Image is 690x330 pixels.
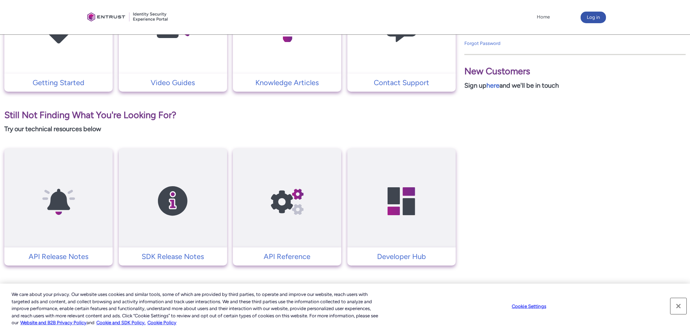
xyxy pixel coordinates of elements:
a: Video Guides [119,77,227,88]
img: Developer Hub [367,162,436,240]
div: We care about your privacy. Our website uses cookies and similar tools, some of which are provide... [12,291,380,326]
button: Close [670,298,686,314]
p: API Reference [237,251,338,262]
img: SDK Release Notes [138,162,207,240]
a: Forgot Password [464,41,501,46]
p: New Customers [464,64,686,78]
a: SDK Release Notes [119,251,227,262]
button: Log in [581,12,606,23]
a: API Release Notes [4,251,113,262]
a: here [486,82,499,89]
a: API Reference [233,251,341,262]
a: Home [535,12,552,22]
a: Knowledge Articles [233,77,341,88]
p: API Release Notes [8,251,109,262]
p: Getting Started [8,77,109,88]
a: Getting Started [4,77,113,88]
p: Contact Support [351,77,452,88]
p: Knowledge Articles [237,77,338,88]
a: Cookie Policy [147,320,176,325]
a: Developer Hub [347,251,456,262]
img: API Reference [253,162,322,240]
a: More information about our cookie policy., opens in a new tab [20,320,87,325]
button: Cookie Settings [506,299,552,314]
p: Try our technical resources below [4,124,456,134]
p: Developer Hub [351,251,452,262]
p: Sign up and we'll be in touch [464,81,686,91]
p: SDK Release Notes [122,251,223,262]
a: Contact Support [347,77,456,88]
img: API Release Notes [24,162,93,240]
p: Still Not Finding What You're Looking For? [4,108,456,122]
p: Video Guides [122,77,223,88]
a: Cookie and SDK Policy. [96,320,146,325]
